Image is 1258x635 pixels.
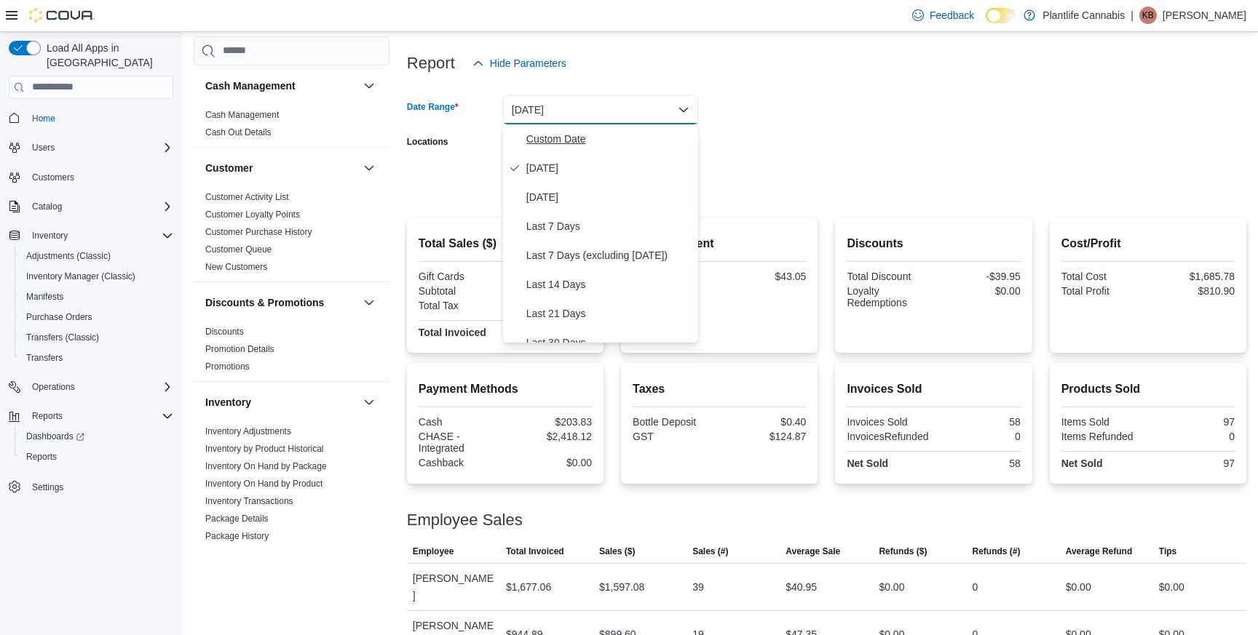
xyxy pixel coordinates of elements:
span: Reports [20,448,173,466]
span: Home [26,109,173,127]
a: Inventory by Product Historical [205,444,324,454]
button: Operations [3,377,179,397]
span: Discounts [205,326,244,338]
span: Inventory On Hand by Product [205,478,323,490]
div: Total Cost [1061,271,1145,282]
span: Last 21 Days [526,305,692,322]
span: Manifests [26,291,63,303]
button: Catalog [3,196,179,217]
button: Cash Management [360,77,378,95]
button: Inventory [205,395,357,410]
span: Users [26,139,173,156]
span: Transfers (Classic) [20,329,173,346]
span: Employee [413,546,454,557]
span: Customer Queue [205,244,272,255]
span: KB [1142,7,1154,24]
div: Items Refunded [1061,431,1145,442]
button: Customers [3,167,179,188]
button: Users [26,139,60,156]
button: Home [3,108,179,129]
div: Select listbox [503,124,698,343]
a: Inventory Manager (Classic) [20,268,141,285]
div: $1,597.08 [599,578,644,596]
a: Discounts [205,327,244,337]
div: Cashback [419,457,502,468]
a: Inventory On Hand by Product [205,479,323,489]
label: Date Range [407,101,459,113]
div: CHASE - Integrated [419,431,502,454]
span: Customer Activity List [205,191,289,203]
span: Custom Date [526,130,692,148]
button: Customer [205,161,357,175]
span: Manifests [20,288,173,305]
span: Inventory On Hand by Package [205,460,327,472]
div: Cash [419,416,502,428]
span: Total Invoiced [506,546,564,557]
button: Operations [26,378,81,396]
span: Customers [32,172,74,183]
div: Total Tax [419,300,502,311]
strong: Net Sold [1061,458,1103,469]
div: $0.00 [1066,578,1091,596]
strong: Total Invoiced [419,327,486,338]
span: Reports [26,451,57,463]
span: Average Refund [1066,546,1133,557]
div: Customer [194,188,389,281]
button: Users [3,137,179,158]
span: Hide Parameters [490,56,566,71]
span: Operations [26,378,173,396]
span: Last 7 Days [526,217,692,235]
div: GST [633,431,716,442]
span: Promotions [205,361,250,372]
h3: Discounts & Promotions [205,295,324,310]
a: Transfers [20,349,68,367]
button: Settings [3,476,179,497]
span: Refunds ($) [879,546,927,557]
span: Catalog [26,198,173,215]
span: Sales ($) [599,546,635,557]
label: Locations [407,136,448,148]
a: Purchase Orders [20,308,98,326]
span: Last 14 Days [526,276,692,293]
div: $124.87 [722,431,806,442]
button: Discounts & Promotions [360,294,378,311]
span: Customers [26,168,173,186]
span: Inventory Transactions [205,495,293,507]
span: Load All Apps in [GEOGRAPHIC_DATA] [41,41,173,70]
div: Loyalty Redemptions [847,285,930,308]
a: Customer Queue [205,244,272,255]
button: Customer [360,159,378,177]
a: Adjustments (Classic) [20,247,116,265]
div: Cash Management [194,106,389,147]
div: InvoicesRefunded [847,431,930,442]
button: Transfers [15,348,179,368]
a: Promotions [205,362,250,372]
a: Package Details [205,514,269,524]
div: $1,677.06 [506,578,551,596]
button: Hide Parameters [467,49,572,78]
div: $0.40 [722,416,806,428]
span: Package Details [205,513,269,524]
span: Customer Purchase History [205,226,312,238]
span: Reports [32,410,63,422]
div: Subtotal [419,285,502,297]
nav: Complex example [9,102,173,535]
span: [DATE] [526,159,692,177]
span: Inventory [32,230,68,241]
a: Inventory Adjustments [205,426,291,436]
h3: Customer [205,161,253,175]
span: New Customers [205,261,267,273]
a: New Customers [205,262,267,272]
span: Settings [32,482,63,493]
div: 0 [973,578,978,596]
button: Reports [3,406,179,426]
div: Invoices Sold [847,416,930,428]
span: Refunds (#) [973,546,1021,557]
a: Promotion Details [205,344,274,354]
span: [DATE] [526,188,692,206]
span: Last 30 Days [526,334,692,351]
div: Kim Bore [1139,7,1157,24]
button: Purchase Orders [15,307,179,327]
div: Total Profit [1061,285,1145,297]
